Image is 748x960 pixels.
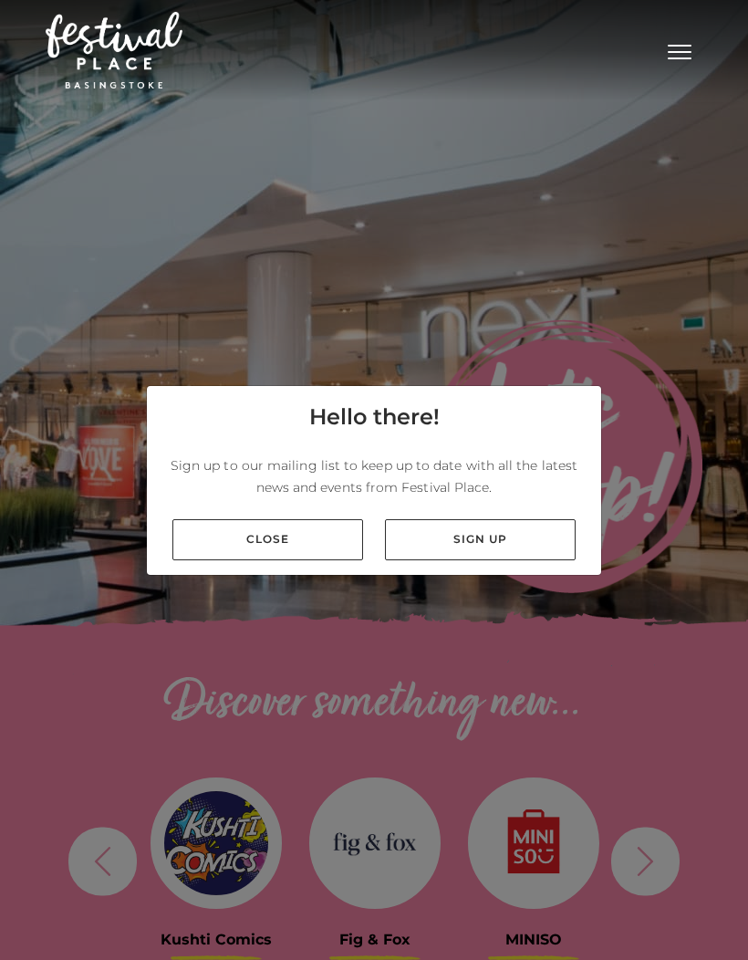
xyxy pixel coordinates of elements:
a: Close [172,519,363,560]
img: Festival Place Logo [46,12,182,89]
p: Sign up to our mailing list to keep up to date with all the latest news and events from Festival ... [161,454,587,498]
a: Sign up [385,519,576,560]
button: Toggle navigation [657,37,702,63]
h4: Hello there! [309,401,440,433]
